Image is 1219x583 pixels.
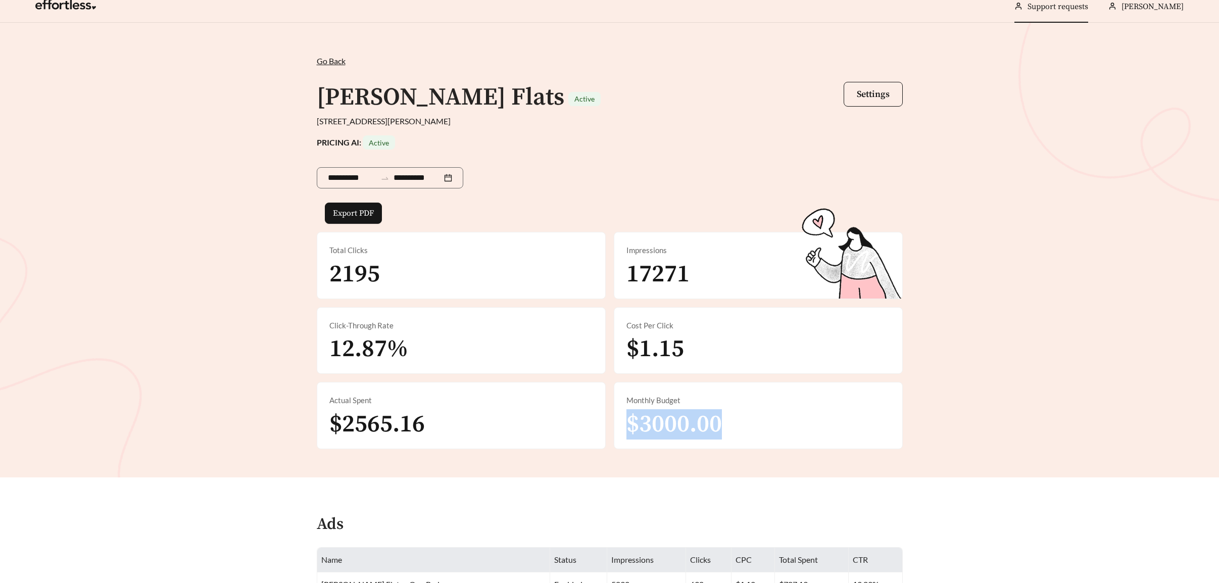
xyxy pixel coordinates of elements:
[736,555,752,564] span: CPC
[857,88,890,100] span: Settings
[329,395,593,406] div: Actual Spent
[626,259,690,289] span: 17271
[574,94,595,103] span: Active
[550,548,607,572] th: Status
[380,174,389,183] span: swap-right
[329,245,593,256] div: Total Clicks
[329,320,593,331] div: Click-Through Rate
[686,548,732,572] th: Clicks
[626,320,890,331] div: Cost Per Click
[317,82,564,113] h1: [PERSON_NAME] Flats
[380,173,389,182] span: to
[317,137,395,147] strong: PRICING AI:
[369,138,389,147] span: Active
[325,203,382,224] button: Export PDF
[329,334,408,364] span: 12.87%
[329,409,425,440] span: $2565.16
[317,115,903,127] div: [STREET_ADDRESS][PERSON_NAME]
[317,548,550,572] th: Name
[844,82,903,107] button: Settings
[1122,2,1184,12] span: [PERSON_NAME]
[607,548,686,572] th: Impressions
[317,56,346,66] span: Go Back
[626,334,684,364] span: $1.15
[626,409,722,440] span: $3000.00
[775,548,848,572] th: Total Spent
[1028,2,1088,12] a: Support requests
[626,245,890,256] div: Impressions
[317,516,344,533] h4: Ads
[626,395,890,406] div: Monthly Budget
[329,259,380,289] span: 2195
[853,555,868,564] span: CTR
[333,207,374,219] span: Export PDF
